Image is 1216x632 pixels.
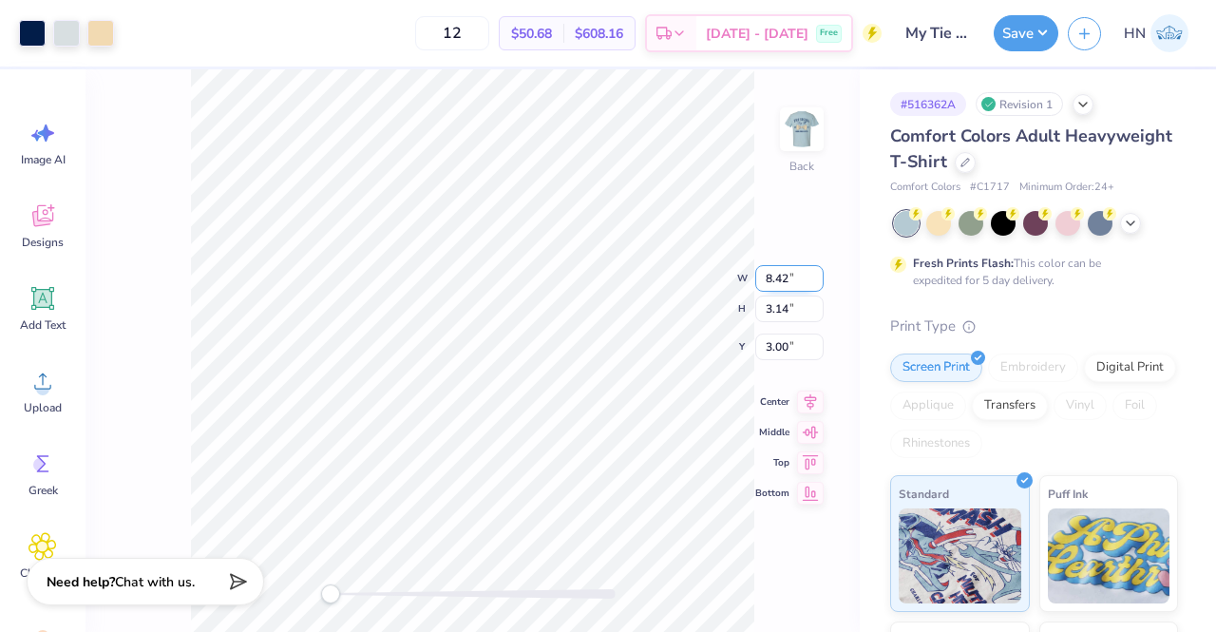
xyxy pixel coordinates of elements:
[511,24,552,44] span: $50.68
[890,124,1172,173] span: Comfort Colors Adult Heavyweight T-Shirt
[970,180,1010,196] span: # C1717
[899,508,1021,603] img: Standard
[994,15,1058,51] button: Save
[1048,484,1088,504] span: Puff Ink
[890,430,982,458] div: Rhinestones
[820,27,838,40] span: Free
[575,24,623,44] span: $608.16
[321,584,340,603] div: Accessibility label
[11,565,74,596] span: Clipart & logos
[21,152,66,167] span: Image AI
[28,483,58,498] span: Greek
[890,392,966,420] div: Applique
[890,180,960,196] span: Comfort Colors
[899,484,949,504] span: Standard
[1054,392,1107,420] div: Vinyl
[1150,14,1188,52] img: Huda Nadeem
[755,486,789,501] span: Bottom
[1019,180,1114,196] span: Minimum Order: 24 +
[913,255,1147,289] div: This color can be expedited for 5 day delivery.
[976,92,1063,116] div: Revision 1
[972,392,1048,420] div: Transfers
[1048,508,1170,603] img: Puff Ink
[783,110,821,148] img: Back
[913,256,1014,271] strong: Fresh Prints Flash:
[706,24,808,44] span: [DATE] - [DATE]
[755,425,789,440] span: Middle
[1124,23,1146,45] span: HN
[755,394,789,410] span: Center
[115,573,195,591] span: Chat with us.
[20,317,66,333] span: Add Text
[890,354,982,382] div: Screen Print
[1112,392,1157,420] div: Foil
[24,400,62,415] span: Upload
[22,235,64,250] span: Designs
[789,158,814,175] div: Back
[1115,14,1197,52] a: HN
[988,354,1078,382] div: Embroidery
[415,16,489,50] input: – –
[47,573,115,591] strong: Need help?
[890,316,1178,337] div: Print Type
[891,14,984,52] input: Untitled Design
[890,92,966,116] div: # 516362A
[1084,354,1176,382] div: Digital Print
[755,455,789,470] span: Top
